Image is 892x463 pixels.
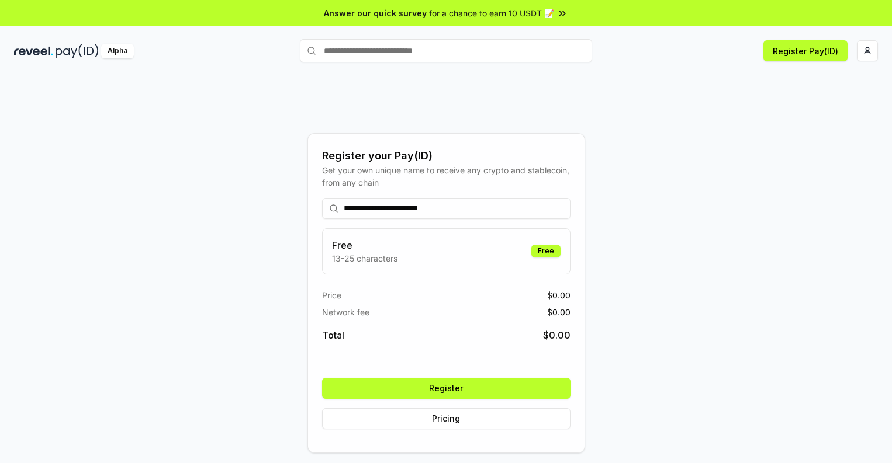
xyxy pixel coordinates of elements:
[324,7,427,19] span: Answer our quick survey
[322,306,369,318] span: Network fee
[429,7,554,19] span: for a chance to earn 10 USDT 📝
[543,328,571,342] span: $ 0.00
[322,289,341,301] span: Price
[531,245,561,257] div: Free
[101,44,134,58] div: Alpha
[332,238,397,252] h3: Free
[56,44,99,58] img: pay_id
[322,164,571,189] div: Get your own unique name to receive any crypto and stablecoin, from any chain
[332,252,397,264] p: 13-25 characters
[322,328,344,342] span: Total
[322,378,571,399] button: Register
[14,44,53,58] img: reveel_dark
[322,148,571,164] div: Register your Pay(ID)
[763,40,848,61] button: Register Pay(ID)
[547,306,571,318] span: $ 0.00
[547,289,571,301] span: $ 0.00
[322,408,571,429] button: Pricing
